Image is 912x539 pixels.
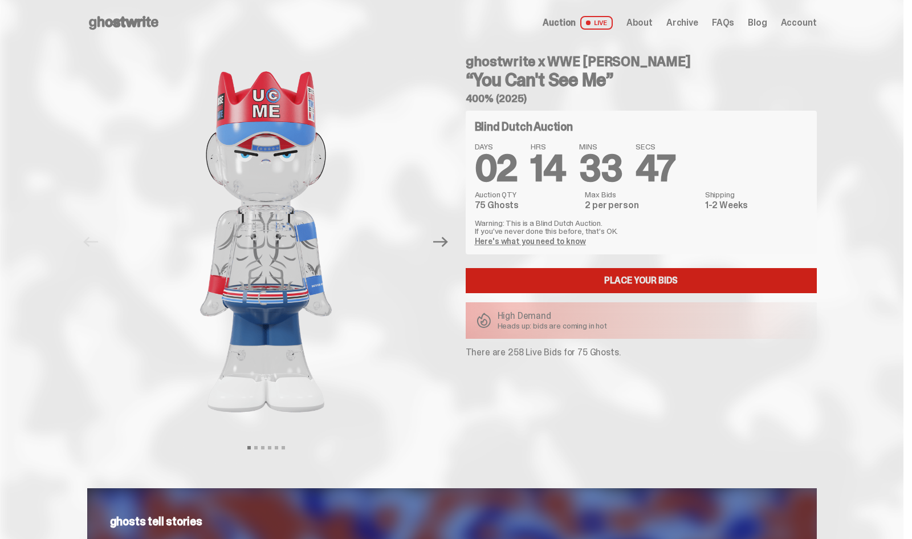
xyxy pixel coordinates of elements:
[585,191,698,198] dt: Max Bids
[268,446,271,449] button: View slide 4
[748,18,767,27] a: Blog
[254,446,258,449] button: View slide 2
[705,201,808,210] dd: 1-2 Weeks
[579,143,622,151] span: MINS
[466,94,817,104] h5: 400% (2025)
[626,18,653,27] a: About
[531,143,565,151] span: HRS
[475,145,518,192] span: 02
[466,55,817,68] h4: ghostwrite x WWE [PERSON_NAME]
[109,46,423,438] img: John_Cena_Hero_1.png
[666,18,698,27] a: Archive
[429,229,454,254] button: Next
[261,446,264,449] button: View slide 3
[475,236,586,246] a: Here's what you need to know
[543,18,576,27] span: Auction
[579,145,622,192] span: 33
[531,145,565,192] span: 14
[580,16,613,30] span: LIVE
[712,18,734,27] a: FAQs
[705,191,808,198] dt: Shipping
[543,16,612,30] a: Auction LIVE
[466,71,817,89] h3: “You Can't See Me”
[475,143,518,151] span: DAYS
[466,268,817,293] a: Place your Bids
[636,145,675,192] span: 47
[498,311,608,321] p: High Demand
[498,322,608,330] p: Heads up: bids are coming in hot
[110,516,794,527] p: ghosts tell stories
[475,219,808,235] p: Warning: This is a Blind Dutch Auction. If you’ve never done this before, that’s OK.
[247,446,251,449] button: View slide 1
[282,446,285,449] button: View slide 6
[585,201,698,210] dd: 2 per person
[475,121,573,132] h4: Blind Dutch Auction
[636,143,675,151] span: SECS
[466,348,817,357] p: There are 258 Live Bids for 75 Ghosts.
[275,446,278,449] button: View slide 5
[781,18,817,27] a: Account
[475,201,579,210] dd: 75 Ghosts
[475,191,579,198] dt: Auction QTY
